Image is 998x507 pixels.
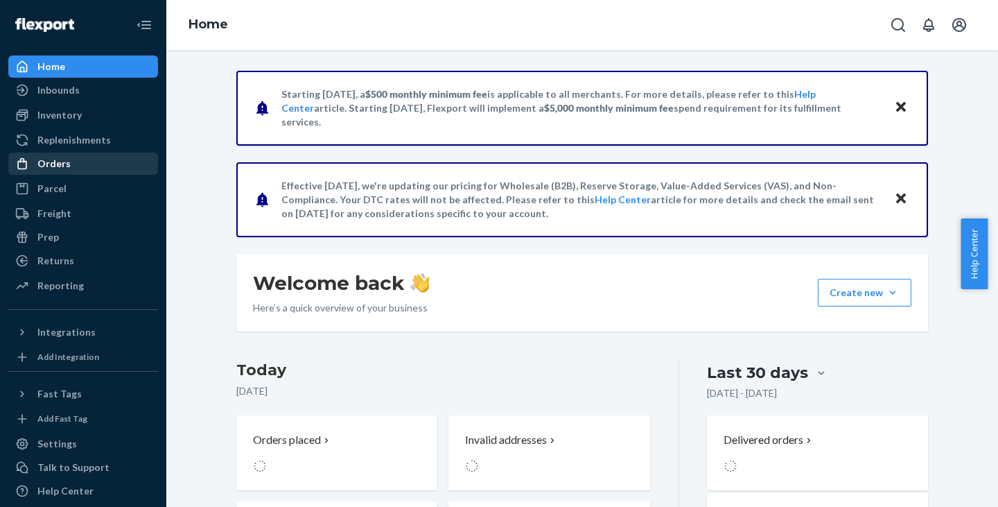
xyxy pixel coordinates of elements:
span: $5,000 monthly minimum fee [544,102,674,114]
div: Help Center [37,484,94,498]
button: Open Search Box [884,11,912,39]
button: Fast Tags [8,383,158,405]
a: Help Center [595,194,651,205]
a: Prep [8,226,158,248]
a: Add Fast Tag [8,411,158,427]
ol: breadcrumbs [177,5,239,45]
div: Inventory [37,108,82,122]
a: Freight [8,203,158,225]
div: Replenishments [37,133,111,147]
div: Inbounds [37,83,80,97]
div: Parcel [37,182,67,196]
p: [DATE] [236,384,650,398]
button: Delivered orders [724,432,814,448]
button: Close [892,189,910,209]
a: Talk to Support [8,456,158,479]
a: Replenishments [8,129,158,151]
a: Settings [8,433,158,455]
div: Home [37,60,65,74]
button: Create new [818,279,911,307]
a: Home [189,17,228,32]
div: Reporting [37,279,84,293]
a: Returns [8,250,158,272]
h1: Welcome back [253,270,430,295]
a: Inbounds [8,79,158,101]
p: Effective [DATE], we're updating our pricing for Wholesale (B2B), Reserve Storage, Value-Added Se... [281,179,881,221]
p: Here’s a quick overview of your business [253,301,430,315]
img: Flexport logo [15,18,74,32]
div: Settings [37,437,77,451]
p: Invalid addresses [465,432,547,448]
h3: Today [236,359,650,381]
p: [DATE] - [DATE] [707,386,777,400]
button: Integrations [8,321,158,343]
button: Open account menu [945,11,973,39]
button: Orders placed [236,415,437,490]
button: Invalid addresses [448,415,649,490]
div: Freight [37,207,71,221]
p: Starting [DATE], a is applicable to all merchants. For more details, please refer to this article... [281,87,881,129]
button: Help Center [961,218,988,289]
div: Integrations [37,325,96,339]
a: Orders [8,153,158,175]
img: hand-wave emoji [410,273,430,293]
a: Reporting [8,275,158,297]
a: Add Integration [8,349,158,366]
div: Add Fast Tag [37,413,87,424]
p: Orders placed [253,432,321,448]
a: Home [8,55,158,78]
div: Orders [37,157,71,171]
button: Close [892,98,910,118]
a: Parcel [8,178,158,200]
a: Help Center [8,480,158,502]
button: Open notifications [915,11,943,39]
button: Close Navigation [130,11,158,39]
div: Add Integration [37,351,99,363]
div: Talk to Support [37,461,110,474]
div: Returns [37,254,74,268]
span: $500 monthly minimum fee [365,88,487,100]
div: Last 30 days [707,362,808,384]
a: Inventory [8,104,158,126]
div: Prep [37,230,59,244]
div: Fast Tags [37,387,82,401]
